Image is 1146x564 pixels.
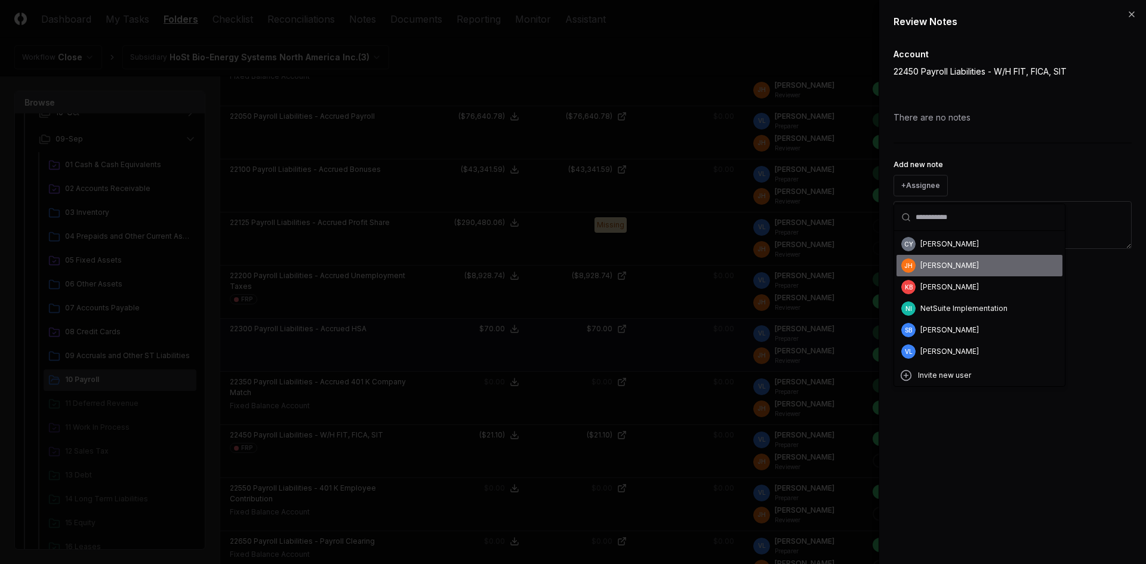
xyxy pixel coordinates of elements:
span: KB [905,283,913,292]
span: NI [905,304,912,313]
div: [PERSON_NAME] [920,325,979,335]
div: [PERSON_NAME] [920,260,979,271]
p: 22450 Payroll Liabilities - W/H FIT, FICA, SIT [894,65,1090,78]
a: Invite new user [899,368,1060,383]
div: [PERSON_NAME] [920,239,979,249]
span: VL [905,347,913,356]
div: There are no notes [894,101,1132,133]
span: CY [904,240,913,249]
button: +Assignee [894,175,948,196]
label: Add new note [894,160,943,169]
span: SB [905,326,912,335]
div: Account [894,48,1132,60]
span: JH [904,261,913,270]
div: Suggestions [894,231,1065,386]
div: [PERSON_NAME] [920,282,979,292]
div: Review Notes [894,14,1132,29]
div: NetSuite Implementation [920,303,1008,314]
div: [PERSON_NAME] [920,346,979,357]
